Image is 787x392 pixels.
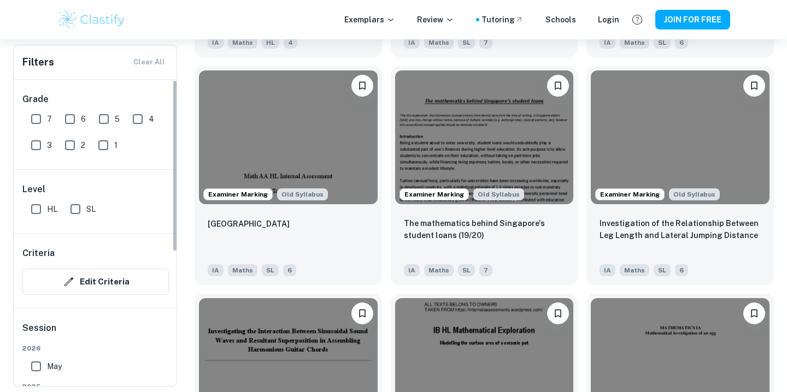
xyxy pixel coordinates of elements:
span: May [47,360,62,372]
span: SL [654,264,671,276]
span: Maths [620,264,649,276]
span: 7 [479,264,492,276]
span: IA [208,37,224,49]
div: Although this IA is written for the old math syllabus (last exam in November 2020), the current I... [277,188,328,200]
span: 3 [47,139,52,151]
span: Maths [620,37,649,49]
span: 6 [675,37,688,49]
p: Investigation of the Relationship Between Leg Length and Lateral Jumping Distance [600,217,761,241]
span: Maths [228,37,257,49]
p: Tower of Hanoi [208,218,290,230]
span: Maths [424,37,454,49]
span: IA [404,264,420,276]
span: IA [600,264,615,276]
button: Edit Criteria [22,269,169,295]
span: 4 [149,113,154,125]
img: Maths IA example thumbnail: Investigation of the Relationship Betwe [591,70,770,204]
h6: Grade [22,93,169,106]
h6: Session [22,322,169,343]
button: Please log in to bookmark exemplars [547,75,569,97]
span: Examiner Marking [204,189,272,199]
button: Please log in to bookmark exemplars [743,75,765,97]
span: 2026 [22,343,169,353]
button: Please log in to bookmark exemplars [547,302,569,324]
span: HL [47,203,57,215]
div: Although this IA is written for the old math syllabus (last exam in November 2020), the current I... [473,188,524,200]
span: Examiner Marking [596,189,664,199]
a: Schools [545,14,576,26]
span: 6 [283,264,296,276]
span: IA [600,37,615,49]
span: 1 [114,139,118,151]
span: Old Syllabus [473,188,524,200]
span: SL [458,264,475,276]
span: 6 [81,113,86,125]
a: Examiner MarkingAlthough this IA is written for the old math syllabus (last exam in November 2020... [195,66,382,285]
p: The mathematics behind Singapore's student loans (19/20) [404,217,565,241]
span: IA [404,37,420,49]
span: 7 [47,113,52,125]
span: SL [262,264,279,276]
span: SL [654,37,671,49]
a: Tutoring [481,14,524,26]
h6: Filters [22,55,54,70]
div: Although this IA is written for the old math syllabus (last exam in November 2020), the current I... [669,188,720,200]
button: Please log in to bookmark exemplars [743,302,765,324]
a: Login [598,14,619,26]
span: Maths [424,264,454,276]
a: Examiner MarkingAlthough this IA is written for the old math syllabus (last exam in November 2020... [391,66,578,285]
span: SL [86,203,96,215]
span: HL [262,37,279,49]
h6: Level [22,183,169,196]
span: 2025 [22,382,169,391]
span: 6 [675,264,688,276]
h6: Criteria [22,247,55,260]
span: IA [208,264,224,276]
span: 2 [81,139,85,151]
img: Maths IA example thumbnail: Tower of Hanoi [199,70,378,204]
button: Please log in to bookmark exemplars [351,302,373,324]
span: 7 [479,37,492,49]
span: Old Syllabus [277,188,328,200]
button: JOIN FOR FREE [655,10,730,29]
button: Help and Feedback [628,10,647,29]
span: SL [458,37,475,49]
img: Maths IA example thumbnail: The mathematics behind Singapore's stude [395,70,574,204]
a: Examiner MarkingAlthough this IA is written for the old math syllabus (last exam in November 2020... [586,66,774,285]
img: Clastify logo [57,9,126,31]
p: Review [417,14,454,26]
span: 5 [115,113,120,125]
span: Old Syllabus [669,188,720,200]
button: Please log in to bookmark exemplars [351,75,373,97]
span: Maths [228,264,257,276]
p: Exemplars [344,14,395,26]
span: Examiner Marking [400,189,468,199]
span: 4 [284,37,297,49]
